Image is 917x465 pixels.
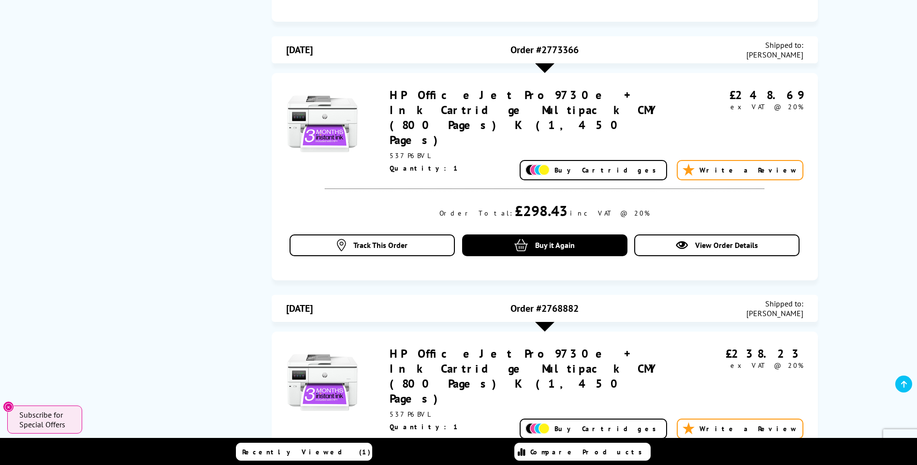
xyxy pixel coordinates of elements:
span: [DATE] [286,302,313,315]
a: Write a Review [677,419,803,439]
span: Buy Cartridges [554,166,661,174]
a: Buy it Again [462,234,627,256]
span: Recently Viewed (1) [242,448,371,456]
span: Write a Review [699,166,798,174]
span: Track This Order [353,240,408,250]
span: Write a Review [699,424,798,433]
div: ex VAT @ 20% [679,361,803,370]
div: ex VAT @ 20% [679,102,803,111]
span: Subscribe for Special Offers [19,410,73,429]
a: Buy Cartridges [520,419,667,439]
img: HP OfficeJet Pro 9730e + Ink Cartridge Multipack CMY (800 Pages) K (1,450 Pages) [286,346,359,419]
img: Add Cartridges [525,423,550,434]
span: View Order Details [695,240,758,250]
div: inc VAT @ 20% [570,209,650,218]
span: Buy Cartridges [554,424,661,433]
span: Quantity: 1 [390,422,459,431]
div: £248.69 [679,87,803,102]
span: [DATE] [286,44,313,56]
span: Quantity: 1 [390,164,459,173]
img: HP OfficeJet Pro 9730e + Ink Cartridge Multipack CMY (800 Pages) K (1,450 Pages) [286,87,359,160]
a: Recently Viewed (1) [236,443,372,461]
span: Shipped to: [746,40,803,50]
button: Close [3,401,14,412]
span: [PERSON_NAME] [746,308,803,318]
div: £298.43 [515,201,568,220]
div: 537P6BVL [390,410,679,419]
span: Compare Products [530,448,647,456]
span: Order #2773366 [510,44,579,56]
a: HP OfficeJet Pro 9730e + Ink Cartridge Multipack CMY (800 Pages) K (1,450 Pages) [390,87,658,147]
a: Buy Cartridges [520,160,667,180]
span: Shipped to: [746,299,803,308]
a: Compare Products [514,443,651,461]
a: Write a Review [677,160,803,180]
a: HP OfficeJet Pro 9730e + Ink Cartridge Multipack CMY (800 Pages) K (1,450 Pages) [390,346,658,406]
span: Buy it Again [535,240,575,250]
span: [PERSON_NAME] [746,50,803,59]
a: View Order Details [634,234,800,256]
a: Track This Order [290,234,455,256]
img: Add Cartridges [525,164,550,175]
div: £238.23 [679,346,803,361]
div: Order Total: [439,209,512,218]
div: 537P6BVL [390,151,679,160]
span: Order #2768882 [510,302,579,315]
